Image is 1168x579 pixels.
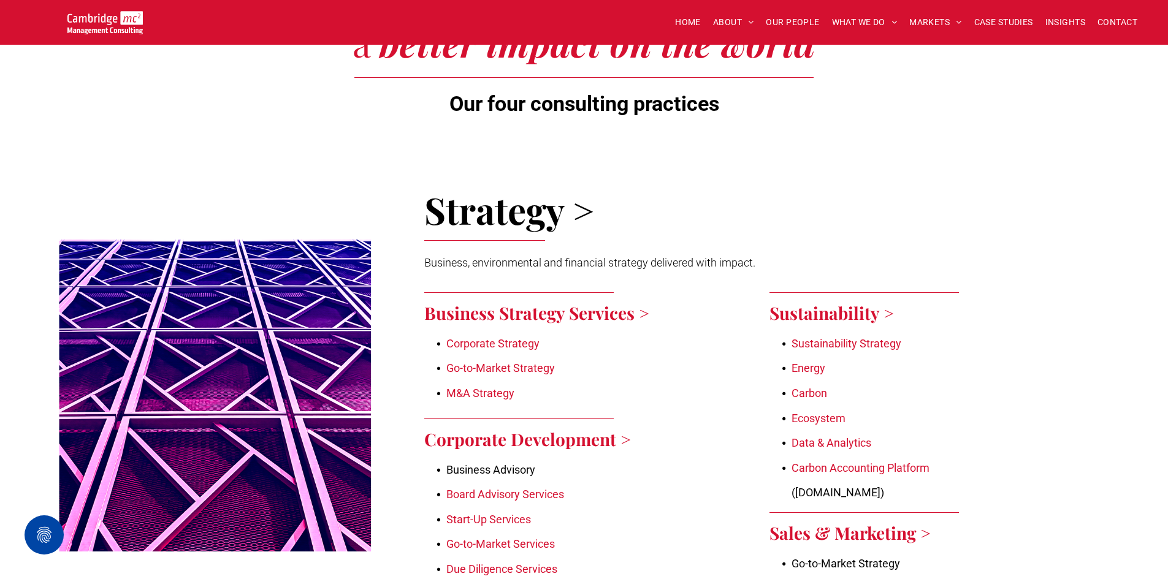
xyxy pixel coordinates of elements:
a: ABOUT [707,13,760,32]
a: Sustainability > [769,301,894,324]
a: Ecosystem [792,412,845,425]
a: WHAT WE DO [826,13,904,32]
span: Our four consulting practices [449,91,719,116]
a: Energy [792,361,825,374]
a: Corporate Strategy [446,337,540,350]
span: Go-to-Market Strategy [792,557,900,570]
span: Business Advisory [446,463,535,476]
a: M&A Strategy [446,387,514,399]
a: MARKETS [903,13,968,32]
a: Due Diligence Services [446,562,557,575]
a: Your Business Transformed | Cambridge Management Consulting [67,13,143,26]
a: Go-to-Market Services [446,537,555,550]
a: Business Strategy Services > [424,301,649,324]
span: Strategy > [424,185,594,234]
a: Board Advisory Services [446,488,564,501]
span: Business, environmental and financial strategy delivered with impact. [424,256,755,269]
a: Start-Up Services [446,513,531,526]
span: ([DOMAIN_NAME]) [792,486,884,499]
a: Go-to-Market Strategy [446,361,555,374]
img: Go to Homepage [67,11,143,34]
a: Sustainability Strategy [792,337,901,350]
a: Sales & Marketing > [769,521,931,544]
a: Corporate [424,428,506,450]
a: CONTACT [1091,13,1143,32]
a: What We Do | Cambridge Management Consulting [31,240,400,551]
a: Data & Analytics [792,436,871,449]
a: Development > [511,428,631,450]
a: HOME [669,13,707,32]
a: CASE STUDIES [968,13,1039,32]
a: Carbon Accounting Platform [792,461,929,474]
a: Carbon [792,387,827,399]
a: INSIGHTS [1039,13,1091,32]
a: OUR PEOPLE [760,13,825,32]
